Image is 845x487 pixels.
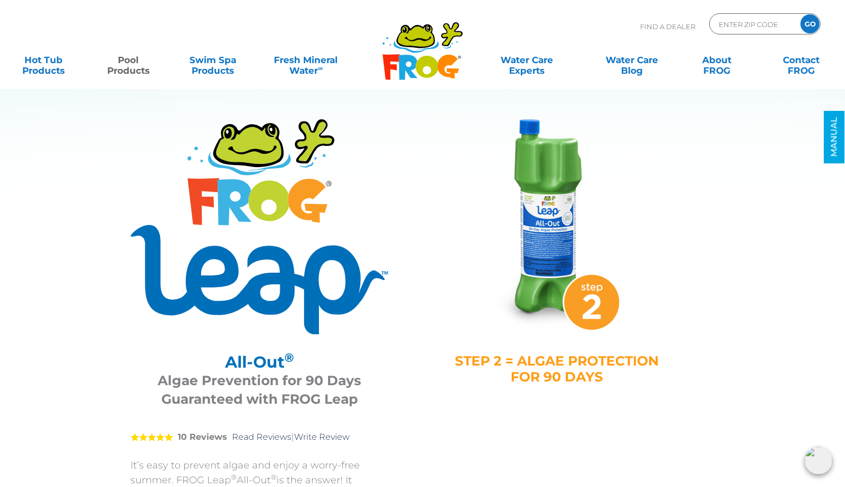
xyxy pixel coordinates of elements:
[144,353,375,371] h2: All-Out
[232,432,291,442] a: Read Reviews
[271,473,277,481] sup: ®
[231,473,237,481] sup: ®
[131,119,388,334] img: Product Logo
[294,432,350,442] a: Write Review
[824,111,844,163] a: MANUAL
[599,49,665,71] a: Water CareBlog
[178,432,227,442] strong: 10 Reviews
[454,353,659,385] h4: STEP 2 = ALGAE PROTECTION FOR 90 DAYS
[284,350,294,365] sup: ®
[131,433,173,441] span: 5
[473,49,580,71] a: Water CareExperts
[640,13,695,40] p: Find A Dealer
[96,49,161,71] a: PoolProducts
[131,416,388,458] div: |
[318,64,323,72] sup: ∞
[265,49,347,71] a: Fresh MineralWater∞
[11,49,76,71] a: Hot TubProducts
[769,49,834,71] a: ContactFROG
[805,447,832,474] img: openIcon
[800,14,820,33] input: GO
[684,49,749,71] a: AboutFROG
[718,16,789,32] input: Zip Code Form
[144,371,375,408] h3: Algae Prevention for 90 Days Guaranteed with FROG Leap
[180,49,246,71] a: Swim SpaProducts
